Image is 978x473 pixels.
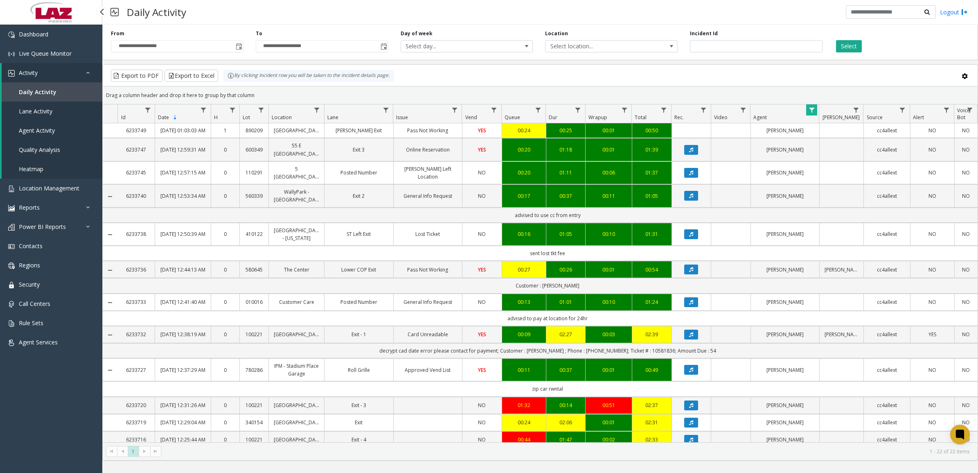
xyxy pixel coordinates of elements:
[940,8,968,16] a: Logout
[590,146,627,154] div: 00:01
[19,88,56,96] span: Daily Activity
[245,419,264,426] a: 340154
[122,192,150,200] a: 6233740
[2,159,102,179] a: Heatmap
[103,231,117,238] a: Collapse Details
[122,266,150,274] a: 6233736
[2,82,102,102] a: Daily Activity
[274,188,319,204] a: WallyPark - [GEOGRAPHIC_DATA]
[850,104,861,115] a: Parker Filter Menu
[8,70,15,77] img: 'icon'
[545,41,651,52] span: Select location...
[467,419,497,426] a: NO
[122,366,150,374] a: 6233727
[245,230,264,238] a: 410122
[160,298,205,306] a: [DATE] 12:41:40 AM
[551,330,581,338] a: 02:27
[658,104,669,115] a: Total Filter Menu
[160,230,205,238] a: [DATE] 12:50:39 AM
[869,330,905,338] a: cc4allext
[216,298,235,306] a: 0
[551,266,581,274] div: 00:26
[8,301,15,308] img: 'icon'
[329,169,388,177] a: Posted Number
[551,127,581,134] a: 00:25
[590,230,627,238] div: 00:10
[637,298,667,306] div: 01:24
[103,367,117,373] a: Collapse Details
[915,401,949,409] a: NO
[637,192,667,200] div: 01:05
[507,401,541,409] div: 01:32
[245,266,264,274] a: 580645
[216,330,235,338] a: 0
[110,2,119,22] img: pageIcon
[507,192,541,200] a: 00:17
[551,230,581,238] a: 01:05
[19,30,48,38] span: Dashboard
[245,298,264,306] a: 010016
[690,30,718,37] label: Incident Id
[478,367,486,373] span: YES
[19,107,52,115] span: Lane Activity
[467,127,497,134] a: YES
[274,298,319,306] a: Customer Care
[329,401,388,409] a: Exit - 3
[825,330,859,338] a: [PERSON_NAME]
[160,192,205,200] a: [DATE] 12:53:34 AM
[329,366,388,374] a: Roll Grille
[590,127,627,134] a: 00:01
[19,319,43,327] span: Rule Sets
[551,169,581,177] div: 01:11
[869,230,905,238] a: cc4allext
[960,146,973,154] a: NO
[915,192,949,200] a: NO
[216,366,235,374] a: 0
[478,146,486,153] span: YES
[961,8,968,16] img: logout
[117,343,978,358] td: decrypt cad date error please contact for payment; Customer : [PERSON_NAME] ; Phone : [PHONE_NUMB...
[478,127,486,134] span: YES
[590,401,627,409] div: 00:51
[122,401,150,409] a: 6233720
[117,311,978,326] td: advised to pay at location for 24hr
[467,192,497,200] a: NO
[507,298,541,306] div: 00:13
[960,127,973,134] a: NO
[160,127,205,134] a: [DATE] 01:03:03 AM
[467,169,497,177] a: NO
[478,169,486,176] span: NO
[915,266,949,274] a: NO
[467,298,497,306] a: NO
[637,169,667,177] a: 01:37
[245,330,264,338] a: 100221
[274,226,319,242] a: [GEOGRAPHIC_DATA] - [US_STATE]
[478,231,486,238] span: NO
[399,127,457,134] a: Pass Not Working
[507,266,541,274] a: 00:27
[8,263,15,269] img: 'icon'
[915,146,949,154] a: NO
[216,419,235,426] a: 0
[216,169,235,177] a: 0
[245,146,264,154] a: 600349
[637,127,667,134] a: 00:50
[234,41,243,52] span: Toggle popup
[379,41,388,52] span: Toggle popup
[274,127,319,134] a: [GEOGRAPHIC_DATA]
[756,169,814,177] a: [PERSON_NAME]
[637,146,667,154] a: 01:39
[227,104,238,115] a: H Filter Menu
[756,366,814,374] a: [PERSON_NAME]
[590,366,627,374] div: 00:01
[590,169,627,177] a: 00:06
[142,104,153,115] a: Id Filter Menu
[915,366,949,374] a: NO
[756,298,814,306] a: [PERSON_NAME]
[737,104,748,115] a: Video Filter Menu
